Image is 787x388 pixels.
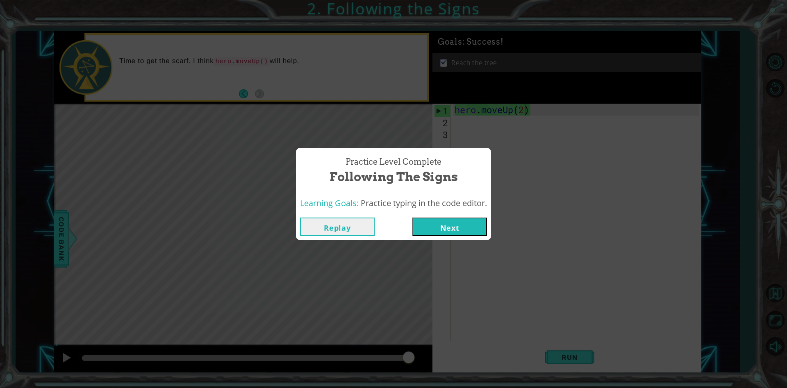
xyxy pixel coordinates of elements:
button: Replay [300,218,375,236]
span: Learning Goals: [300,197,359,209]
span: Practice Level Complete [346,156,441,168]
span: Practice typing in the code editor. [361,197,487,209]
button: Next [412,218,487,236]
span: Following the Signs [330,168,458,186]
